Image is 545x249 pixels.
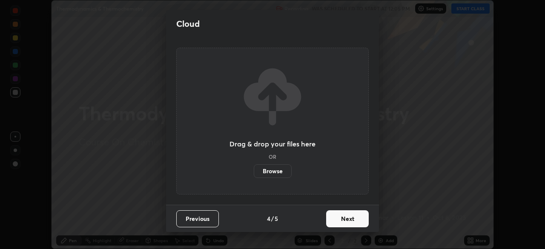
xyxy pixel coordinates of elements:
[229,140,316,147] h3: Drag & drop your files here
[176,18,200,29] h2: Cloud
[269,154,276,159] h5: OR
[275,214,278,223] h4: 5
[267,214,270,223] h4: 4
[176,210,219,227] button: Previous
[271,214,274,223] h4: /
[326,210,369,227] button: Next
